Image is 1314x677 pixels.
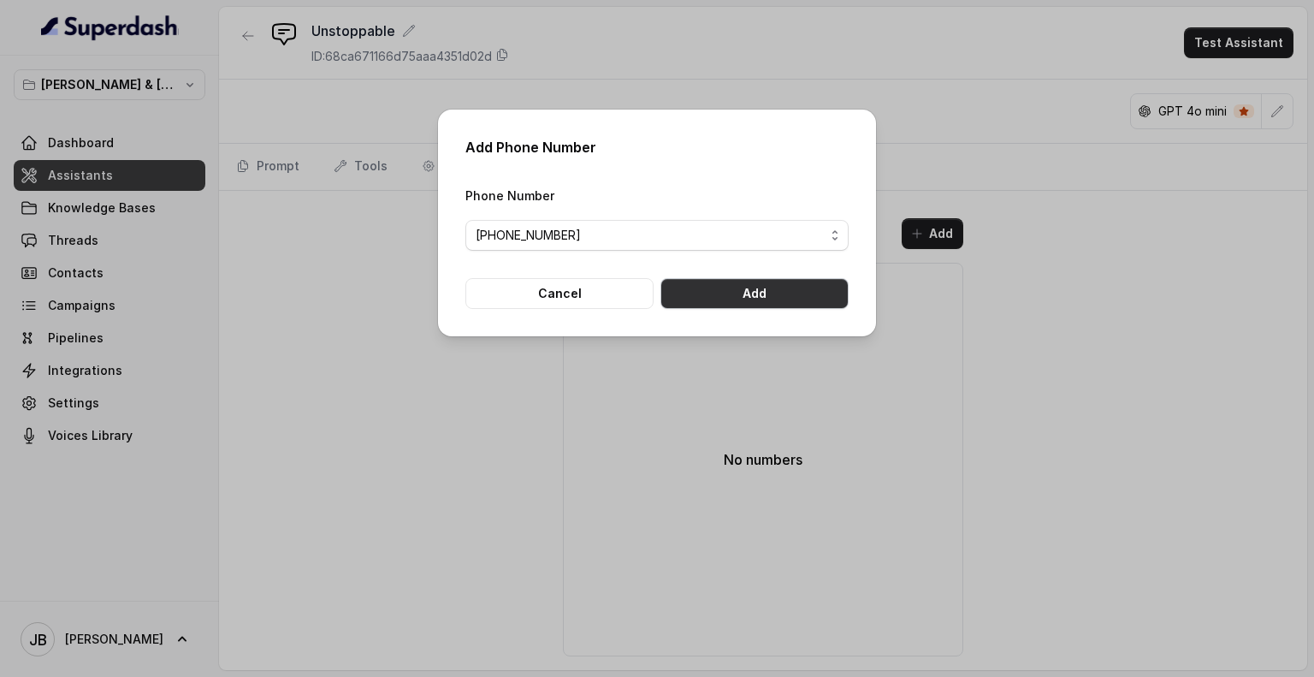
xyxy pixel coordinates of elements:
[465,188,554,203] label: Phone Number
[476,225,825,246] span: [PHONE_NUMBER]
[660,278,849,309] button: Add
[465,220,849,251] button: [PHONE_NUMBER]
[465,137,849,157] h2: Add Phone Number
[465,278,654,309] button: Cancel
